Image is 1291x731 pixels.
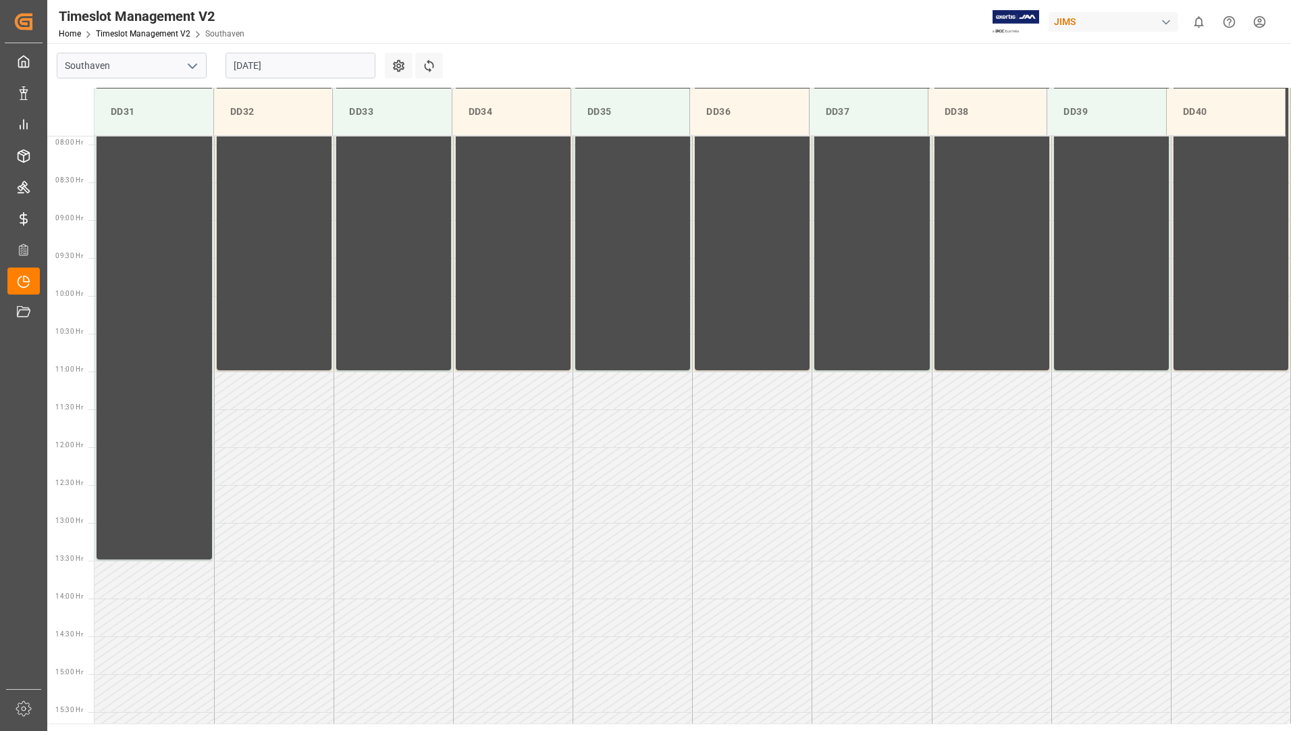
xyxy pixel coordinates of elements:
[55,441,83,449] span: 12:00 Hr
[993,10,1039,34] img: Exertis%20JAM%20-%20Email%20Logo.jpg_1722504956.jpg
[55,138,83,146] span: 08:00 Hr
[820,99,917,124] div: DD37
[1058,99,1155,124] div: DD39
[1178,99,1274,124] div: DD40
[55,214,83,222] span: 09:00 Hr
[582,99,679,124] div: DD35
[55,630,83,638] span: 14:30 Hr
[55,365,83,373] span: 11:00 Hr
[59,6,244,26] div: Timeslot Management V2
[55,706,83,713] span: 15:30 Hr
[939,99,1036,124] div: DD38
[1049,12,1178,32] div: JIMS
[55,517,83,524] span: 13:00 Hr
[55,555,83,562] span: 13:30 Hr
[225,99,321,124] div: DD32
[55,668,83,676] span: 15:00 Hr
[55,176,83,184] span: 08:30 Hr
[226,53,375,78] input: DD-MM-YYYY
[55,290,83,297] span: 10:00 Hr
[344,99,440,124] div: DD33
[1049,9,1184,34] button: JIMS
[701,99,797,124] div: DD36
[463,99,560,124] div: DD34
[96,29,190,39] a: Timeslot Management V2
[59,29,81,39] a: Home
[182,55,202,76] button: open menu
[55,403,83,411] span: 11:30 Hr
[55,252,83,259] span: 09:30 Hr
[1184,7,1214,37] button: show 0 new notifications
[1214,7,1244,37] button: Help Center
[57,53,207,78] input: Type to search/select
[55,479,83,486] span: 12:30 Hr
[55,328,83,335] span: 10:30 Hr
[55,593,83,600] span: 14:00 Hr
[105,99,203,124] div: DD31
